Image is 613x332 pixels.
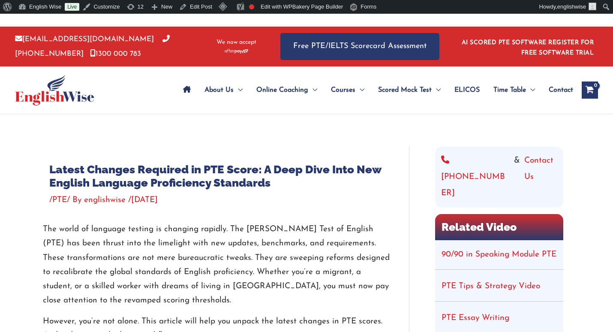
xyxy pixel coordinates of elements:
span: Menu Toggle [432,75,441,105]
span: Menu Toggle [234,75,243,105]
span: We now accept [216,38,256,47]
nav: Site Navigation: Main Menu [176,75,573,105]
a: englishwise [84,196,128,204]
h1: Latest Changes Required in PTE Score: A Deep Dive Into New English Language Proficiency Standards [49,163,383,190]
span: englishwise [84,196,126,204]
a: PTE Essay Writing [442,314,509,322]
a: PTE Tips & Strategy Video [442,282,540,290]
img: Afterpay-Logo [225,49,248,54]
a: Contact [542,75,573,105]
a: 90/90 in Speaking Module PTE [442,251,556,259]
a: 1300 000 783 [90,50,141,57]
span: ELICOS [454,75,480,105]
span: Menu Toggle [308,75,317,105]
p: The world of language testing is changing rapidly. The [PERSON_NAME] Test of English (PTE) has be... [43,222,390,308]
span: About Us [204,75,234,105]
div: / / By / [49,194,383,206]
span: Menu Toggle [355,75,364,105]
img: ashok kumar [589,3,596,10]
a: Time TableMenu Toggle [487,75,542,105]
span: Courses [331,75,355,105]
span: Contact [549,75,573,105]
h2: Related Video [435,214,563,240]
a: [PHONE_NUMBER] [15,36,170,57]
a: Online CoachingMenu Toggle [249,75,324,105]
div: Focus keyphrase not set [249,4,254,9]
img: cropped-ew-logo [15,75,94,106]
a: Live [65,3,79,11]
a: Free PTE/IELTS Scorecard Assessment [280,33,439,60]
a: Contact Us [524,153,557,202]
span: [DATE] [131,196,158,204]
a: Scored Mock TestMenu Toggle [371,75,448,105]
a: PTE [52,196,67,204]
a: ELICOS [448,75,487,105]
a: [EMAIL_ADDRESS][DOMAIN_NAME] [15,36,154,43]
span: Online Coaching [256,75,308,105]
a: [PHONE_NUMBER] [441,153,510,202]
span: englishwise [557,3,586,10]
span: Scored Mock Test [378,75,432,105]
a: About UsMenu Toggle [198,75,249,105]
div: & [441,153,557,202]
a: AI SCORED PTE SOFTWARE REGISTER FOR FREE SOFTWARE TRIAL [462,39,594,56]
span: Time Table [493,75,526,105]
aside: Header Widget 1 [457,33,598,60]
a: View Shopping Cart, empty [582,81,598,99]
a: CoursesMenu Toggle [324,75,371,105]
span: Menu Toggle [526,75,535,105]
